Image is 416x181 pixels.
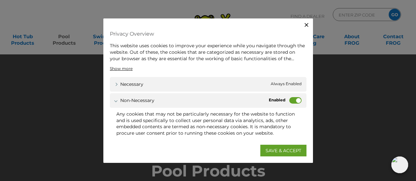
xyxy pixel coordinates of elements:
a: SAVE & ACCEPT [260,144,306,156]
a: Necessary [115,81,143,88]
div: Any cookies that may not be particularly necessary for the website to function and is used specif... [116,111,300,136]
h4: Privacy Overview [110,28,306,40]
a: Show more [110,66,133,72]
a: Non-necessary [115,97,154,104]
img: openIcon [391,156,408,173]
span: Always Enabled [271,81,302,88]
div: This website uses cookies to improve your experience while you navigate through the website. Out ... [110,43,306,62]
